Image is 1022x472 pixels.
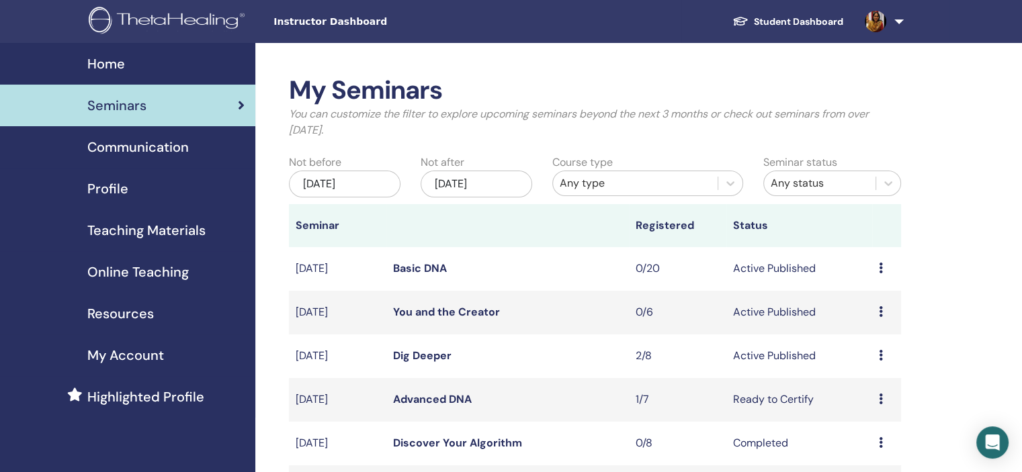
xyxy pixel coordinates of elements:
[87,262,189,282] span: Online Teaching
[552,154,613,171] label: Course type
[629,291,726,334] td: 0/6
[726,422,872,465] td: Completed
[87,179,128,199] span: Profile
[726,204,872,247] th: Status
[421,171,532,197] div: [DATE]
[87,220,206,240] span: Teaching Materials
[629,204,726,247] th: Registered
[732,15,749,27] img: graduation-cap-white.svg
[289,171,400,197] div: [DATE]
[421,154,464,171] label: Not after
[865,11,886,32] img: default.jpg
[87,345,164,365] span: My Account
[393,392,472,406] a: Advanced DNA
[87,137,189,157] span: Communication
[289,378,386,422] td: [DATE]
[726,378,872,422] td: Ready to Certify
[289,106,901,138] p: You can customize the filter to explore upcoming seminars beyond the next 3 months or check out s...
[89,7,249,37] img: logo.png
[289,75,901,106] h2: My Seminars
[289,247,386,291] td: [DATE]
[87,54,125,74] span: Home
[771,175,869,191] div: Any status
[629,422,726,465] td: 0/8
[726,334,872,378] td: Active Published
[976,426,1009,459] div: Open Intercom Messenger
[393,348,452,363] a: Dig Deeper
[273,15,475,29] span: Instructor Dashboard
[726,247,872,291] td: Active Published
[629,378,726,422] td: 1/7
[393,305,500,319] a: You and the Creator
[289,291,386,334] td: [DATE]
[722,9,854,34] a: Student Dashboard
[393,436,522,450] a: Discover Your Algorithm
[87,303,154,324] span: Resources
[289,334,386,378] td: [DATE]
[87,95,146,115] span: Seminars
[393,261,447,275] a: Basic DNA
[289,204,386,247] th: Seminar
[560,175,711,191] div: Any type
[289,154,341,171] label: Not before
[763,154,837,171] label: Seminar status
[87,387,204,407] span: Highlighted Profile
[629,334,726,378] td: 2/8
[289,422,386,465] td: [DATE]
[629,247,726,291] td: 0/20
[726,291,872,334] td: Active Published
